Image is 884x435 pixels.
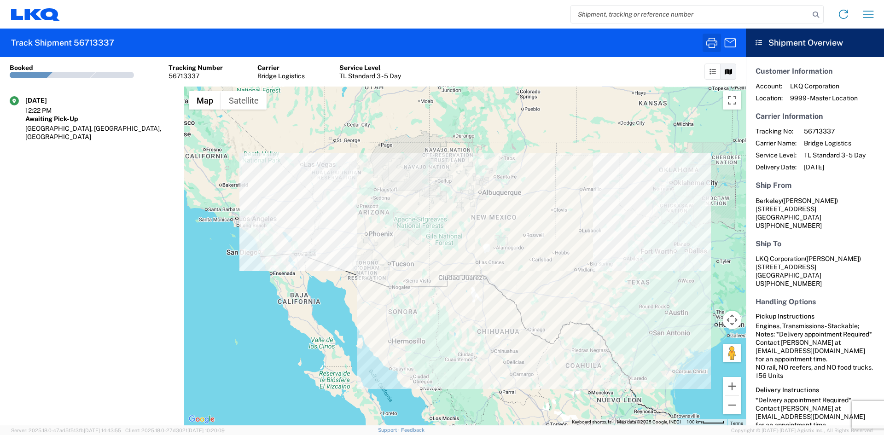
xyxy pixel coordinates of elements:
[723,396,741,414] button: Zoom out
[25,124,174,141] div: [GEOGRAPHIC_DATA], [GEOGRAPHIC_DATA], [GEOGRAPHIC_DATA]
[378,427,401,433] a: Support
[723,344,741,362] button: Drag Pegman onto the map to open Street View
[782,197,838,204] span: ([PERSON_NAME])
[572,419,611,425] button: Keyboard shortcuts
[756,112,874,121] h5: Carrier Information
[790,82,858,90] span: LKQ Corporation
[339,64,401,72] div: Service Level
[169,72,223,80] div: 56713337
[756,197,782,204] span: Berkeley
[25,115,174,123] div: Awaiting Pick-Up
[756,386,874,394] h6: Delivery Instructions
[731,426,873,435] span: Copyright © [DATE]-[DATE] Agistix Inc., All Rights Reserved
[805,255,861,262] span: ([PERSON_NAME])
[764,280,822,287] span: [PHONE_NUMBER]
[11,37,114,48] h2: Track Shipment 56713337
[756,297,874,306] h5: Handling Options
[723,91,741,110] button: Toggle fullscreen view
[189,91,221,110] button: Show street map
[756,181,874,190] h5: Ship From
[339,72,401,80] div: TL Standard 3 - 5 Day
[730,421,743,426] a: Terms
[257,64,305,72] div: Carrier
[186,413,217,425] img: Google
[169,64,223,72] div: Tracking Number
[764,222,822,229] span: [PHONE_NUMBER]
[257,72,305,80] div: Bridge Logistics
[723,311,741,329] button: Map camera controls
[756,151,797,159] span: Service Level:
[756,322,874,380] div: Engines, Transmissions - Stackable; Notes: *Delivery appointment Required* Contact [PERSON_NAME] ...
[221,91,267,110] button: Show satellite imagery
[125,428,225,433] span: Client: 2025.18.0-27d3021
[756,139,797,147] span: Carrier Name:
[187,428,225,433] span: [DATE] 10:20:09
[756,255,874,288] address: [GEOGRAPHIC_DATA] US
[186,413,217,425] a: Open this area in Google Maps (opens a new window)
[756,127,797,135] span: Tracking No:
[756,255,861,271] span: LKQ Corporation [STREET_ADDRESS]
[804,127,866,135] span: 56713337
[11,428,121,433] span: Server: 2025.18.0-c7ad5f513fb
[10,64,33,72] div: Booked
[686,419,702,424] span: 100 km
[25,106,71,115] div: 12:22 PM
[756,197,874,230] address: [GEOGRAPHIC_DATA] US
[790,94,858,102] span: 9999 - Master Location
[723,377,741,395] button: Zoom in
[756,67,874,75] h5: Customer Information
[25,96,71,104] div: [DATE]
[756,94,783,102] span: Location:
[401,427,425,433] a: Feedback
[756,313,874,320] h6: Pickup Instructions
[804,139,866,147] span: Bridge Logistics
[571,6,809,23] input: Shipment, tracking or reference number
[756,82,783,90] span: Account:
[804,163,866,171] span: [DATE]
[746,29,884,57] header: Shipment Overview
[804,151,866,159] span: TL Standard 3 - 5 Day
[756,205,816,213] span: [STREET_ADDRESS]
[684,419,727,425] button: Map Scale: 100 km per 45 pixels
[756,163,797,171] span: Delivery Date:
[756,239,874,248] h5: Ship To
[84,428,121,433] span: [DATE] 14:43:55
[617,419,681,424] span: Map data ©2025 Google, INEGI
